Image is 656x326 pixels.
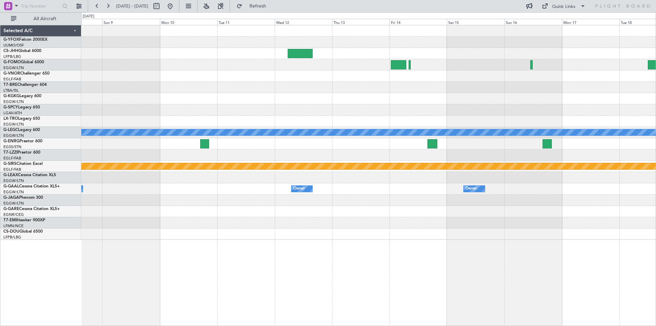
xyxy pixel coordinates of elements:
[3,196,19,200] span: G-JAGA
[3,117,18,121] span: LX-TRO
[3,156,21,161] a: EGLF/FAB
[3,212,24,217] a: EGNR/CEG
[3,105,18,109] span: G-SPCY
[3,207,19,211] span: G-GARE
[3,167,21,172] a: EGLF/FAB
[3,71,20,76] span: G-VNOR
[83,14,94,19] div: [DATE]
[3,235,21,240] a: LFPB/LBG
[3,77,21,82] a: EGLF/FAB
[3,139,42,143] a: G-ENRGPraetor 600
[3,151,40,155] a: T7-LZZIPraetor 600
[3,49,41,53] a: CS-JHHGlobal 6000
[3,133,24,138] a: EGGW/LTN
[552,3,575,10] div: Quick Links
[116,3,148,9] span: [DATE] - [DATE]
[102,19,160,25] div: Sun 9
[562,19,619,25] div: Mon 17
[3,218,17,222] span: T7-EMI
[504,19,562,25] div: Sun 16
[275,19,332,25] div: Wed 12
[3,184,60,188] a: G-GAALCessna Citation XLS+
[3,151,17,155] span: T7-LZZI
[3,162,43,166] a: G-SIRSCitation Excel
[3,122,24,127] a: EGGW/LTN
[3,38,19,42] span: G-YFOX
[3,128,18,132] span: G-LEGC
[160,19,217,25] div: Mon 10
[3,71,50,76] a: G-VNORChallenger 650
[3,139,19,143] span: G-ENRG
[3,117,40,121] a: LX-TROLegacy 650
[293,184,305,194] div: Owner
[18,16,72,21] span: All Aircraft
[3,54,21,59] a: LFPB/LBG
[3,178,24,183] a: EGGW/LTN
[3,162,16,166] span: G-SIRS
[233,1,274,12] button: Refresh
[3,110,22,116] a: LGAV/ATH
[3,60,44,64] a: G-FOMOGlobal 6000
[3,49,18,53] span: CS-JHH
[465,184,477,194] div: Owner
[3,173,18,177] span: G-LEAX
[3,65,24,70] a: EGGW/LTN
[3,94,19,98] span: G-KGKG
[217,19,275,25] div: Tue 11
[3,83,17,87] span: T7-BRE
[21,1,60,11] input: Trip Number
[3,230,19,234] span: CS-DOU
[3,218,45,222] a: T7-EMIHawker 900XP
[3,38,47,42] a: G-YFOXFalcon 2000EX
[3,230,43,234] a: CS-DOUGlobal 6500
[3,94,41,98] a: G-KGKGLegacy 600
[3,88,19,93] a: LTBA/ISL
[3,128,40,132] a: G-LEGCLegacy 600
[3,173,56,177] a: G-LEAXCessna Citation XLS
[3,201,24,206] a: EGGW/LTN
[3,105,40,109] a: G-SPCYLegacy 650
[3,144,22,149] a: EGSS/STN
[8,13,74,24] button: All Aircraft
[3,184,19,188] span: G-GAAL
[3,99,24,104] a: EGGW/LTN
[389,19,447,25] div: Fri 14
[244,4,272,9] span: Refresh
[538,1,589,12] button: Quick Links
[3,196,43,200] a: G-JAGAPhenom 300
[3,83,47,87] a: T7-BREChallenger 604
[3,190,24,195] a: EGGW/LTN
[332,19,389,25] div: Thu 13
[3,207,60,211] a: G-GARECessna Citation XLS+
[3,223,24,229] a: LFMN/NCE
[3,43,24,48] a: UUMO/OSF
[447,19,504,25] div: Sat 15
[3,60,21,64] span: G-FOMO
